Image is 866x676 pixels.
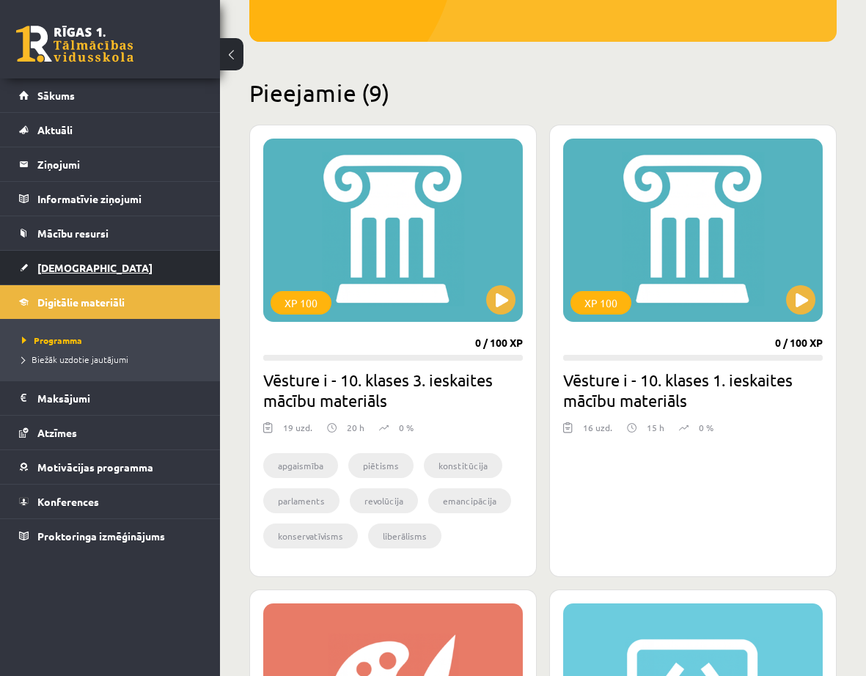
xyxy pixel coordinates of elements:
[37,147,202,181] legend: Ziņojumi
[37,227,109,240] span: Mācību resursi
[263,370,523,411] h2: Vēsture i - 10. klases 3. ieskaites mācību materiāls
[19,519,202,553] a: Proktoringa izmēģinājums
[19,113,202,147] a: Aktuāli
[16,26,133,62] a: Rīgas 1. Tālmācības vidusskola
[37,381,202,415] legend: Maksājumi
[22,353,205,366] a: Biežāk uzdotie jautājumi
[263,488,340,513] li: parlaments
[263,523,358,548] li: konservatīvisms
[347,421,364,434] p: 20 h
[283,421,312,443] div: 19 uzd.
[19,285,202,319] a: Digitālie materiāli
[583,421,612,443] div: 16 uzd.
[37,495,99,508] span: Konferences
[22,334,82,346] span: Programma
[563,370,823,411] h2: Vēsture i - 10. klases 1. ieskaites mācību materiāls
[37,182,202,216] legend: Informatīvie ziņojumi
[424,453,502,478] li: konstitūcija
[37,89,75,102] span: Sākums
[19,182,202,216] a: Informatīvie ziņojumi
[428,488,511,513] li: emancipācija
[699,421,713,434] p: 0 %
[19,78,202,112] a: Sākums
[19,251,202,284] a: [DEMOGRAPHIC_DATA]
[271,291,331,315] div: XP 100
[19,485,202,518] a: Konferences
[647,421,664,434] p: 15 h
[19,381,202,415] a: Maksājumi
[19,147,202,181] a: Ziņojumi
[570,291,631,315] div: XP 100
[37,426,77,439] span: Atzīmes
[249,78,837,107] h2: Pieejamie (9)
[19,416,202,449] a: Atzīmes
[263,453,338,478] li: apgaismība
[37,529,165,543] span: Proktoringa izmēģinājums
[37,295,125,309] span: Digitālie materiāli
[22,353,128,365] span: Biežāk uzdotie jautājumi
[37,261,153,274] span: [DEMOGRAPHIC_DATA]
[19,216,202,250] a: Mācību resursi
[37,460,153,474] span: Motivācijas programma
[19,450,202,484] a: Motivācijas programma
[399,421,414,434] p: 0 %
[368,523,441,548] li: liberālisms
[37,123,73,136] span: Aktuāli
[348,453,414,478] li: piētisms
[350,488,418,513] li: revolūcija
[22,334,205,347] a: Programma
